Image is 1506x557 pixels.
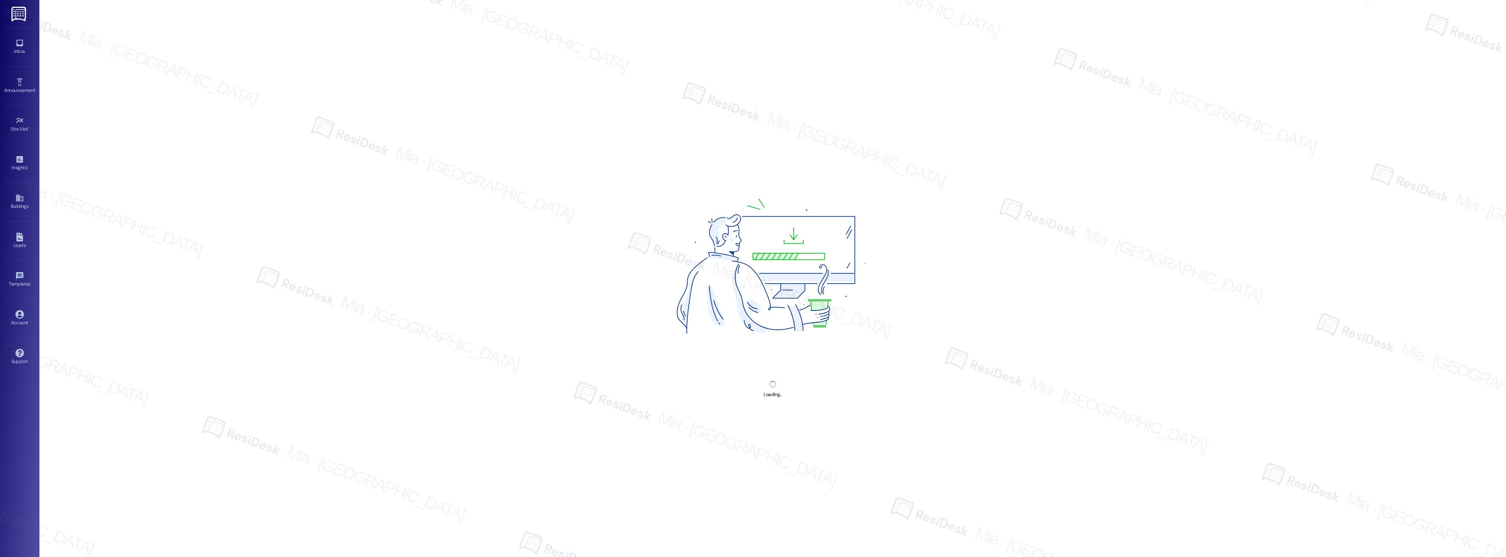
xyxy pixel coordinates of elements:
[4,153,35,174] a: Insights •
[4,269,35,290] a: Templates •
[4,191,35,213] a: Buildings
[27,164,28,169] span: •
[35,86,36,92] span: •
[11,7,28,21] img: ResiDesk Logo
[4,308,35,329] a: Account
[28,125,30,131] span: •
[4,230,35,252] a: Leads
[4,346,35,368] a: Support
[30,280,32,286] span: •
[4,36,35,58] a: Inbox
[4,114,35,135] a: Site Visit •
[764,391,781,399] div: Loading...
